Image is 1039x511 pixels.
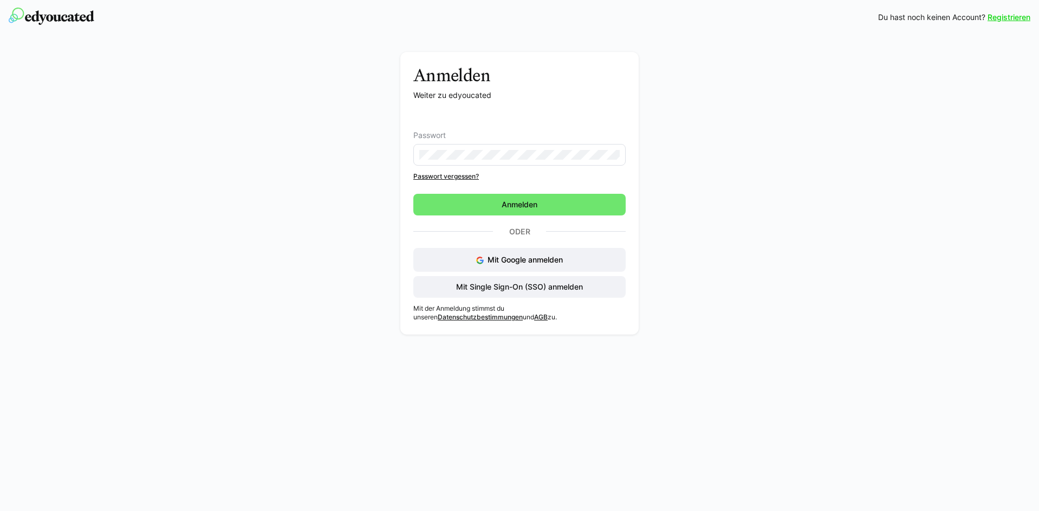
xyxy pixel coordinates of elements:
[500,199,539,210] span: Anmelden
[438,313,523,321] a: Datenschutzbestimmungen
[9,8,94,25] img: edyoucated
[413,304,626,322] p: Mit der Anmeldung stimmst du unseren und zu.
[413,131,446,140] span: Passwort
[413,248,626,272] button: Mit Google anmelden
[413,90,626,101] p: Weiter zu edyoucated
[413,276,626,298] button: Mit Single Sign-On (SSO) anmelden
[413,172,626,181] a: Passwort vergessen?
[488,255,563,264] span: Mit Google anmelden
[413,65,626,86] h3: Anmelden
[534,313,548,321] a: AGB
[493,224,546,239] p: Oder
[454,281,585,292] span: Mit Single Sign-On (SSO) anmelden
[413,194,626,215] button: Anmelden
[878,12,985,23] span: Du hast noch keinen Account?
[988,12,1030,23] a: Registrieren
